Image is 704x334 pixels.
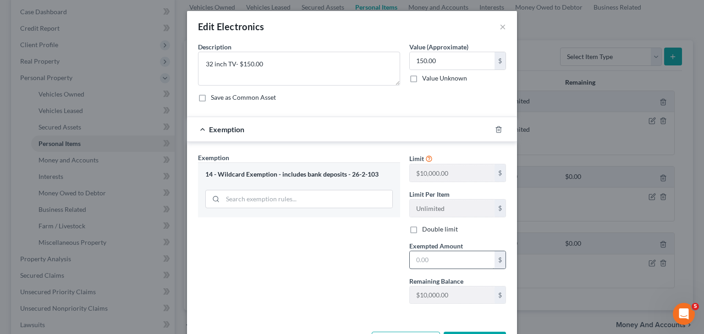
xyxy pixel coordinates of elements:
[500,21,506,32] button: ×
[410,251,495,269] input: 0.00
[692,303,699,310] span: 5
[409,155,424,162] span: Limit
[205,170,393,179] div: 14 - Wildcard Exemption - includes bank deposits - 26-2-103
[209,125,244,134] span: Exemption
[495,164,506,182] div: $
[495,199,506,217] div: $
[410,52,495,70] input: 0.00
[198,20,264,33] div: Edit Electronics
[495,251,506,269] div: $
[223,190,392,208] input: Search exemption rules...
[422,225,458,234] label: Double limit
[198,43,231,51] span: Description
[495,52,506,70] div: $
[409,242,463,250] span: Exempted Amount
[409,276,463,286] label: Remaining Balance
[673,303,695,325] iframe: Intercom live chat
[410,286,495,304] input: --
[410,164,495,182] input: --
[495,286,506,304] div: $
[409,189,450,199] label: Limit Per Item
[410,199,495,217] input: --
[422,74,467,83] label: Value Unknown
[198,154,229,162] span: Exemption
[211,93,276,102] label: Save as Common Asset
[409,42,468,52] label: Value (Approximate)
